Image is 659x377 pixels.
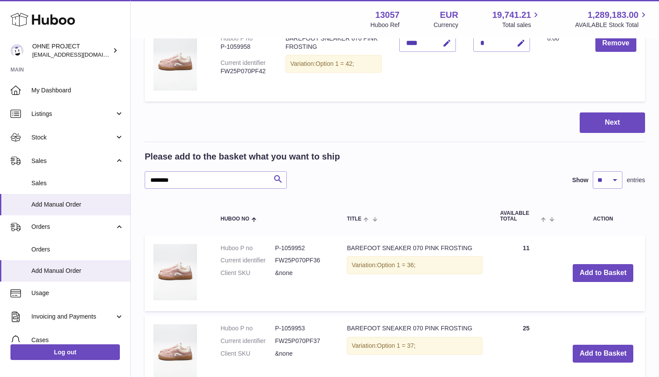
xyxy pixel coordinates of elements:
[500,211,539,222] span: AVAILABLE Total
[347,337,482,355] div: Variation:
[627,176,645,184] span: entries
[492,9,541,29] a: 19,741.21 Total sales
[275,256,329,265] dd: FW25P070PF36
[31,336,124,344] span: Cases
[375,9,400,21] strong: 13057
[502,21,541,29] span: Total sales
[575,9,649,29] a: 1,289,183.00 AVAILABLE Stock Total
[580,112,645,133] button: Next
[32,51,128,58] span: [EMAIL_ADDRESS][DOMAIN_NAME]
[573,345,634,363] button: Add to Basket
[221,67,268,75] div: FW25P070PF42
[277,26,391,102] td: BAREFOOT SNEAKER 070 PINK FROSTING
[153,34,197,91] img: BAREFOOT SNEAKER 070 PINK FROSTING
[221,269,275,277] dt: Client SKU
[492,9,531,21] span: 19,741.21
[221,244,275,252] dt: Huboo P no
[347,256,482,274] div: Variation:
[285,55,382,73] div: Variation:
[32,42,111,59] div: OHNE PROJECT
[31,157,115,165] span: Sales
[31,289,124,297] span: Usage
[347,216,361,222] span: Title
[10,344,120,360] a: Log out
[31,133,115,142] span: Stock
[31,110,115,118] span: Listings
[275,244,329,252] dd: P-1059952
[588,9,639,21] span: 1,289,183.00
[221,59,266,66] div: Current identifier
[31,245,124,254] span: Orders
[221,324,275,333] dt: Huboo P no
[573,264,634,282] button: Add to Basket
[440,9,458,21] strong: EUR
[316,60,354,67] span: Option 1 = 42;
[10,44,24,57] img: support@ohneproject.com
[572,176,588,184] label: Show
[377,262,415,268] span: Option 1 = 36;
[275,350,329,358] dd: &none
[153,244,197,301] img: BAREFOOT SNEAKER 070 PINK FROSTING
[275,337,329,345] dd: FW25P070PF37
[221,35,253,42] div: Huboo P no
[338,235,491,312] td: BAREFOOT SNEAKER 070 PINK FROSTING
[145,151,340,163] h2: Please add to the basket what you want to ship
[31,312,115,321] span: Invoicing and Payments
[275,324,329,333] dd: P-1059953
[221,216,249,222] span: Huboo no
[31,267,124,275] span: Add Manual Order
[31,86,124,95] span: My Dashboard
[275,269,329,277] dd: &none
[575,21,649,29] span: AVAILABLE Stock Total
[31,179,124,187] span: Sales
[31,200,124,209] span: Add Manual Order
[31,223,115,231] span: Orders
[221,43,268,51] div: P-1059958
[221,337,275,345] dt: Current identifier
[561,202,645,231] th: Action
[547,35,559,42] span: 0.00
[377,342,415,349] span: Option 1 = 37;
[221,256,275,265] dt: Current identifier
[491,235,561,312] td: 11
[595,34,636,52] button: Remove
[221,350,275,358] dt: Client SKU
[370,21,400,29] div: Huboo Ref
[434,21,459,29] div: Currency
